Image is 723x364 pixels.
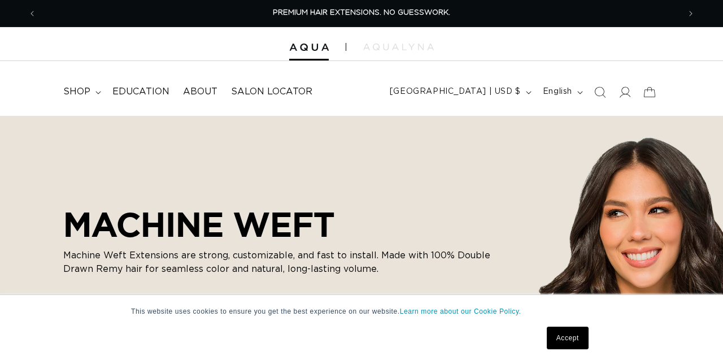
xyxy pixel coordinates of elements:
[224,79,319,105] a: Salon Locator
[183,86,217,98] span: About
[20,3,45,24] button: Previous announcement
[63,249,493,276] p: Machine Weft Extensions are strong, customizable, and fast to install. Made with 100% Double Draw...
[363,44,434,50] img: aqualyna.com
[106,79,176,105] a: Education
[273,9,450,16] span: PREMIUM HAIR EXTENSIONS. NO GUESSWORK.
[231,86,312,98] span: Salon Locator
[131,306,592,317] p: This website uses cookies to ensure you get the best experience on our website.
[547,327,589,349] a: Accept
[176,79,224,105] a: About
[536,81,587,103] button: English
[63,86,90,98] span: shop
[587,80,612,105] summary: Search
[390,86,521,98] span: [GEOGRAPHIC_DATA] | USD $
[383,81,536,103] button: [GEOGRAPHIC_DATA] | USD $
[400,307,521,315] a: Learn more about our Cookie Policy.
[63,205,493,244] h2: MACHINE WEFT
[112,86,169,98] span: Education
[678,3,703,24] button: Next announcement
[543,86,572,98] span: English
[56,79,106,105] summary: shop
[289,44,329,51] img: Aqua Hair Extensions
